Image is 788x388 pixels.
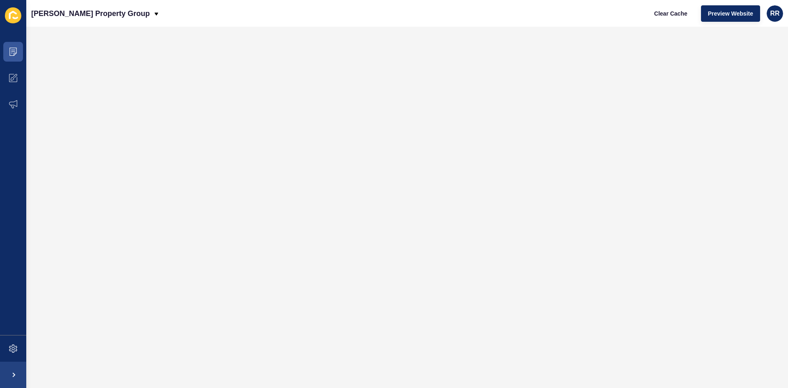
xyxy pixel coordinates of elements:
span: RR [770,9,779,18]
span: Clear Cache [654,9,687,18]
button: Preview Website [701,5,760,22]
span: Preview Website [708,9,753,18]
button: Clear Cache [647,5,694,22]
p: [PERSON_NAME] Property Group [31,3,150,24]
